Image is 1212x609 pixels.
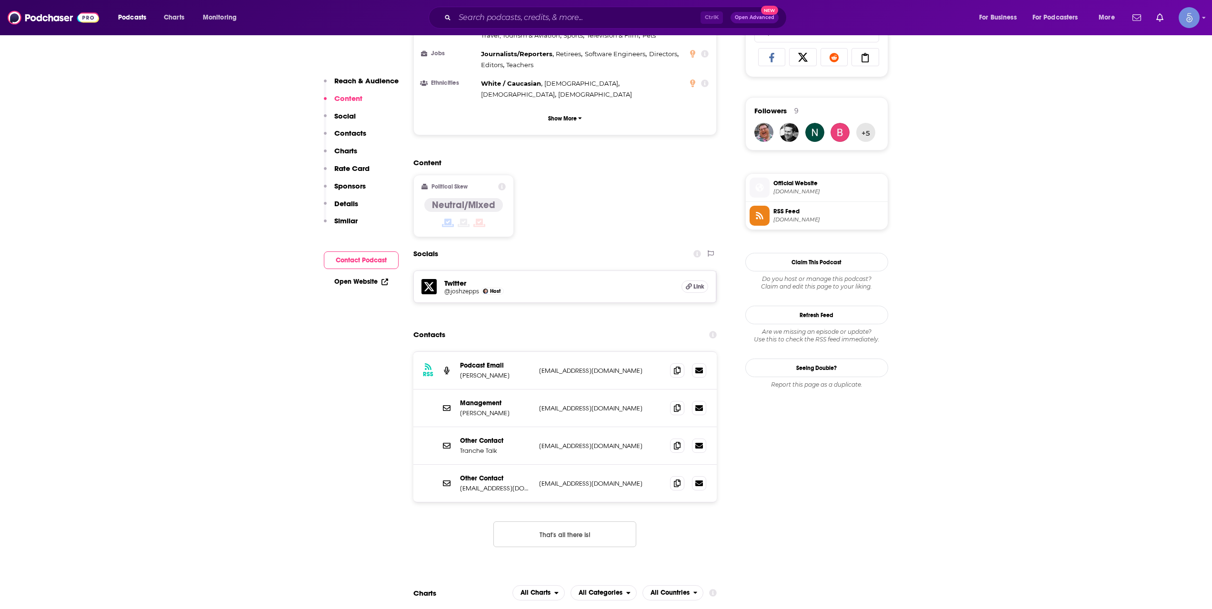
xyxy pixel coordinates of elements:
[693,283,704,290] span: Link
[556,49,582,60] span: ,
[1179,7,1200,28] button: Show profile menu
[158,10,190,25] a: Charts
[773,216,884,223] span: omnycontent.com
[758,48,786,66] a: Share on Facebook
[1026,10,1092,25] button: open menu
[334,216,358,225] p: Similar
[1152,10,1167,26] a: Show notifications dropdown
[421,110,709,127] button: Show More
[324,94,362,111] button: Content
[421,80,477,86] h3: Ethnicities
[111,10,159,25] button: open menu
[481,30,561,41] span: ,
[649,49,679,60] span: ,
[413,326,445,344] h2: Contacts
[324,199,358,217] button: Details
[972,10,1029,25] button: open menu
[731,12,779,23] button: Open AdvancedNew
[750,178,884,198] a: Official Website[DOMAIN_NAME]
[587,31,639,39] span: Television & Film
[780,123,799,142] img: JamieWoodhouse
[642,585,704,600] h2: Countries
[1099,11,1115,24] span: More
[203,11,237,24] span: Monitoring
[681,280,708,293] a: Link
[745,275,888,283] span: Do you host or manage this podcast?
[481,31,560,39] span: Travel, Tourism & Aviation
[539,367,663,375] p: [EMAIL_ADDRESS][DOMAIN_NAME]
[164,11,184,24] span: Charts
[413,158,710,167] h2: Content
[651,589,690,596] span: All Countries
[761,6,778,15] span: New
[773,207,884,216] span: RSS Feed
[1179,7,1200,28] img: User Profile
[579,589,622,596] span: All Categories
[324,181,366,199] button: Sponsors
[490,288,501,294] span: Host
[413,589,436,598] h2: Charts
[421,50,477,57] h3: Jobs
[563,30,584,41] span: ,
[196,10,249,25] button: open menu
[438,7,796,29] div: Search podcasts, credits, & more...
[745,306,888,324] button: Refresh Feed
[773,188,884,195] span: dm.org.au
[432,199,495,211] h4: Neutral/Mixed
[481,90,555,98] span: [DEMOGRAPHIC_DATA]
[1032,11,1078,24] span: For Podcasters
[334,76,399,85] p: Reach & Audience
[460,371,531,379] p: [PERSON_NAME]
[539,479,663,488] p: [EMAIL_ADDRESS][DOMAIN_NAME]
[649,50,677,58] span: Directors
[745,328,888,343] div: Are we missing an episode or update? Use this to check the RSS feed immediately.
[481,49,554,60] span: ,
[539,404,663,412] p: [EMAIL_ADDRESS][DOMAIN_NAME]
[1092,10,1127,25] button: open menu
[794,107,799,115] div: 9
[8,9,99,27] img: Podchaser - Follow, Share and Rate Podcasts
[334,278,388,286] a: Open Website
[483,289,488,294] img: Josh Szeps
[444,288,479,295] a: @joshzepps
[423,370,433,378] h3: RSS
[512,585,565,600] h2: Platforms
[506,61,533,69] span: Teachers
[118,11,146,24] span: Podcasts
[789,48,817,66] a: Share on X/Twitter
[587,30,640,41] span: ,
[334,181,366,190] p: Sponsors
[324,164,370,181] button: Rate Card
[558,90,632,98] span: [DEMOGRAPHIC_DATA]
[805,123,824,142] img: ncampb
[571,585,637,600] button: open menu
[334,146,357,155] p: Charts
[754,106,787,115] span: Followers
[444,279,674,288] h5: Twitter
[324,111,356,129] button: Social
[556,50,581,58] span: Retirees
[831,123,850,142] img: bvw12344
[563,31,583,39] span: Sports
[324,76,399,94] button: Reach & Audience
[324,251,399,269] button: Contact Podcast
[334,111,356,120] p: Social
[521,589,551,596] span: All Charts
[1129,10,1145,26] a: Show notifications dropdown
[750,206,884,226] a: RSS Feed[DOMAIN_NAME]
[324,146,357,164] button: Charts
[745,253,888,271] button: Claim This Podcast
[334,199,358,208] p: Details
[460,474,531,482] p: Other Contact
[460,409,531,417] p: [PERSON_NAME]
[754,123,773,142] img: wjonson1
[431,183,468,190] h2: Political Skew
[571,585,637,600] h2: Categories
[481,78,542,89] span: ,
[460,361,531,369] p: Podcast Email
